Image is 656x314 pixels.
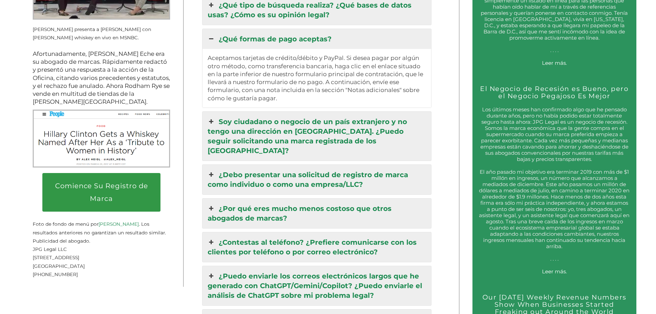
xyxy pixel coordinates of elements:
[542,60,567,66] a: Leer más.
[33,27,151,40] small: [PERSON_NAME] presenta a [PERSON_NAME] con [PERSON_NAME] whiskey en vivo en MSNBC.
[33,213,166,235] small: Foto de fondo de menú por . Los resultados anteriores no garantizan un resultado similar.
[202,199,431,228] a: ¿Por qué eres mucho menos costoso que otros abogados de marcas?
[202,232,431,262] a: ¿Contestas al teléfono? ¿Prefiere comunicarse con los clientes por teléfono o por correo electrón...
[33,238,90,244] span: Publicidad del abogado.
[479,107,630,162] p: Los últimos meses han confirmado algo que he pensado durante años, pero no había podido estar tot...
[33,263,85,269] span: [GEOGRAPHIC_DATA]
[480,85,628,100] a: El Negocio de Recesión es Bueno, pero el Negocio Pegajoso Es Mejor
[202,29,431,49] a: ¿Qué formas de pago aceptas?
[33,50,170,106] p: Afortunadamente, [PERSON_NAME] Eche era su abogado de marcas. Rápidamente redactó y presentó una ...
[202,112,431,161] a: Soy ciudadano o negocio de un país extranjero y no tengo una dirección en [GEOGRAPHIC_DATA]. ¿Pue...
[42,173,160,212] a: Comience Su Registro de Marca
[33,246,67,252] span: JPG Legal LLC
[33,255,79,260] span: [STREET_ADDRESS]
[208,54,426,102] p: Aceptamos tarjetas de crédito/débito y PayPal. Si desea pagar por algún otro método, como transfe...
[33,110,170,168] img: Captura de pantalla de Rodham Rye People
[479,169,630,262] p: El año pasado mi objetivo era terminar 2019 con más de $1 millón en ingresos, un número que alcan...
[202,165,431,194] a: ¿Debo presentar una solicitud de registro de marca como individuo o como una empresa/LLC?
[202,49,431,108] div: ¿Qué formas de pago aceptas?
[202,266,431,305] a: ¿Puedo enviarle los correos electrónicos largos que he generado con ChatGPT/Gemini/Copilot? ¿Pued...
[98,221,139,227] a: [PERSON_NAME]
[542,268,567,275] a: Leer más.
[33,272,78,277] span: [PHONE_NUMBER]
